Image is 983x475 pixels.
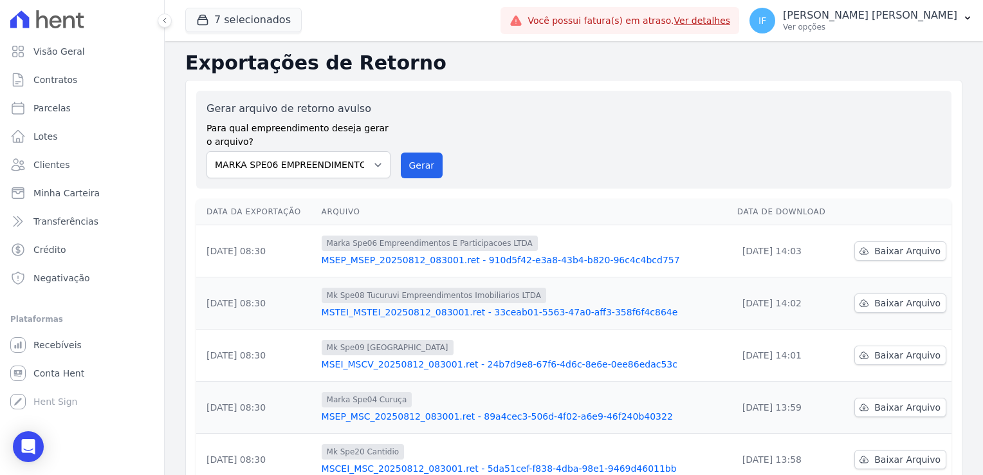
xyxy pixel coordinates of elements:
[33,187,100,200] span: Minha Carteira
[322,410,727,423] a: MSEP_MSC_20250812_083001.ret - 89a4cec3-506d-4f02-a6e9-46f240b40322
[5,67,159,93] a: Contratos
[33,215,98,228] span: Transferências
[33,272,90,284] span: Negativação
[33,243,66,256] span: Crédito
[33,158,69,171] span: Clientes
[401,153,443,178] button: Gerar
[732,330,840,382] td: [DATE] 14:01
[874,453,941,466] span: Baixar Arquivo
[854,346,946,365] a: Baixar Arquivo
[196,225,317,277] td: [DATE] 08:30
[5,124,159,149] a: Lotes
[322,444,405,460] span: Mk Spe20 Cantidio
[33,130,58,143] span: Lotes
[322,358,727,371] a: MSEI_MSCV_20250812_083001.ret - 24b7d9e8-67f6-4d6c-8e6e-0ee86edac53c
[874,349,941,362] span: Baixar Arquivo
[196,330,317,382] td: [DATE] 08:30
[528,14,730,28] span: Você possui fatura(s) em atraso.
[674,15,731,26] a: Ver detalhes
[33,73,77,86] span: Contratos
[322,462,727,475] a: MSCEI_MSC_20250812_083001.ret - 5da51cef-f838-4dba-98e1-9469d46011bb
[5,332,159,358] a: Recebíveis
[874,245,941,257] span: Baixar Arquivo
[5,265,159,291] a: Negativação
[322,236,538,251] span: Marka Spe06 Empreendimentos E Participacoes LTDA
[207,101,390,116] label: Gerar arquivo de retorno avulso
[758,16,766,25] span: IF
[732,382,840,434] td: [DATE] 13:59
[732,199,840,225] th: Data de Download
[196,199,317,225] th: Data da Exportação
[5,180,159,206] a: Minha Carteira
[185,8,302,32] button: 7 selecionados
[185,51,962,75] h2: Exportações de Retorno
[317,199,732,225] th: Arquivo
[732,225,840,277] td: [DATE] 14:03
[854,450,946,469] a: Baixar Arquivo
[5,39,159,64] a: Visão Geral
[854,398,946,417] a: Baixar Arquivo
[13,431,44,462] div: Open Intercom Messenger
[207,116,390,149] label: Para qual empreendimento deseja gerar o arquivo?
[322,392,412,407] span: Marka Spe04 Curuça
[783,9,957,22] p: [PERSON_NAME] [PERSON_NAME]
[732,277,840,330] td: [DATE] 14:02
[739,3,983,39] button: IF [PERSON_NAME] [PERSON_NAME] Ver opções
[874,297,941,310] span: Baixar Arquivo
[196,382,317,434] td: [DATE] 08:30
[5,152,159,178] a: Clientes
[854,241,946,261] a: Baixar Arquivo
[322,288,546,303] span: Mk Spe08 Tucuruvi Empreendimentos Imobiliarios LTDA
[783,22,957,32] p: Ver opções
[854,293,946,313] a: Baixar Arquivo
[5,209,159,234] a: Transferências
[5,360,159,386] a: Conta Hent
[10,312,154,327] div: Plataformas
[33,102,71,115] span: Parcelas
[322,340,454,355] span: Mk Spe09 [GEOGRAPHIC_DATA]
[33,339,82,351] span: Recebíveis
[33,45,85,58] span: Visão Geral
[5,95,159,121] a: Parcelas
[322,254,727,266] a: MSEP_MSEP_20250812_083001.ret - 910d5f42-e3a8-43b4-b820-96c4c4bcd757
[33,367,84,380] span: Conta Hent
[196,277,317,330] td: [DATE] 08:30
[5,237,159,263] a: Crédito
[874,401,941,414] span: Baixar Arquivo
[322,306,727,319] a: MSTEI_MSTEI_20250812_083001.ret - 33ceab01-5563-47a0-aff3-358f6f4c864e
